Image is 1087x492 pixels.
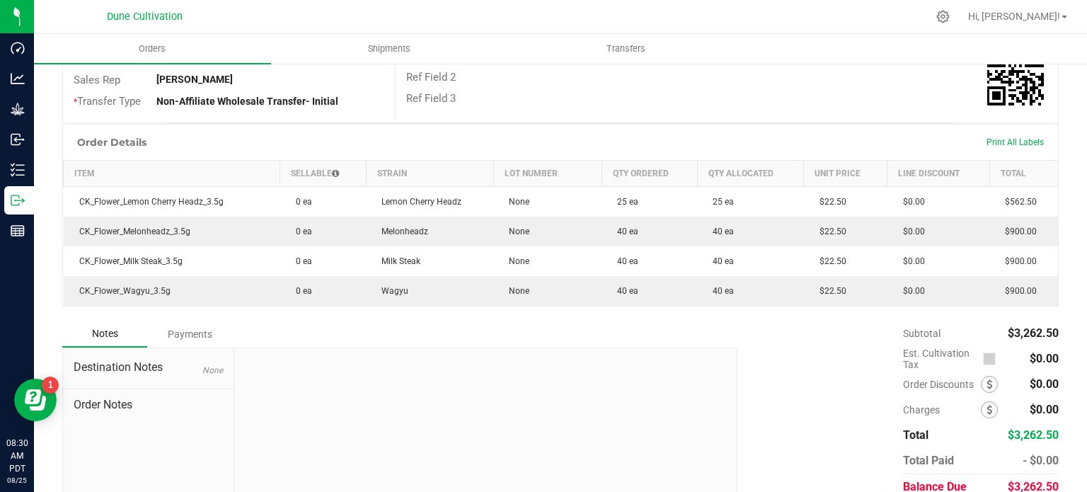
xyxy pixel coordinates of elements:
[812,286,846,296] span: $22.50
[706,227,734,236] span: 40 ea
[289,227,312,236] span: 0 ea
[989,160,1058,186] th: Total
[998,256,1037,266] span: $900.00
[120,42,185,55] span: Orders
[77,137,146,148] h1: Order Details
[11,224,25,238] inline-svg: Reports
[983,349,1002,368] span: Calculate cultivation tax
[903,348,977,370] span: Est. Cultivation Tax
[72,227,190,236] span: CK_Flower_Melonheadz_3.5g
[1030,352,1059,365] span: $0.00
[706,286,734,296] span: 40 ea
[508,34,745,64] a: Transfers
[987,49,1044,105] img: Scan me!
[289,197,312,207] span: 0 ea
[968,11,1060,22] span: Hi, [PERSON_NAME]!
[74,359,223,376] span: Destination Notes
[271,34,508,64] a: Shipments
[6,437,28,475] p: 08:30 AM PDT
[11,132,25,147] inline-svg: Inbound
[1023,454,1059,467] span: - $0.00
[74,396,223,413] span: Order Notes
[812,227,846,236] span: $22.50
[374,286,408,296] span: Wagyu
[406,92,456,105] span: Ref Field 3
[156,74,233,85] strong: [PERSON_NAME]
[706,197,734,207] span: 25 ea
[11,163,25,177] inline-svg: Inventory
[903,454,954,467] span: Total Paid
[987,137,1044,147] span: Print All Labels
[42,377,59,394] iframe: Resource center unread badge
[610,197,638,207] span: 25 ea
[349,42,430,55] span: Shipments
[987,49,1044,105] qrcode: 00001724
[602,160,697,186] th: Qty Ordered
[34,34,271,64] a: Orders
[11,41,25,55] inline-svg: Dashboard
[374,197,461,207] span: Lemon Cherry Headz
[812,256,846,266] span: $22.50
[374,227,428,236] span: Melonheadz
[812,197,846,207] span: $22.50
[289,256,312,266] span: 0 ea
[903,428,928,442] span: Total
[610,256,638,266] span: 40 ea
[903,404,981,416] span: Charges
[289,286,312,296] span: 0 ea
[366,160,493,186] th: Strain
[1030,403,1059,416] span: $0.00
[11,193,25,207] inline-svg: Outbound
[502,227,529,236] span: None
[903,379,981,390] span: Order Discounts
[998,197,1037,207] span: $562.50
[998,227,1037,236] span: $900.00
[998,286,1037,296] span: $900.00
[903,328,941,339] span: Subtotal
[74,95,141,108] span: Transfer Type
[896,227,925,236] span: $0.00
[11,102,25,116] inline-svg: Grow
[406,71,456,84] span: Ref Field 2
[11,71,25,86] inline-svg: Analytics
[74,74,120,86] span: Sales Rep
[896,197,925,207] span: $0.00
[64,160,280,186] th: Item
[72,286,171,296] span: CK_Flower_Wagyu_3.5g
[374,256,420,266] span: Milk Steak
[62,321,147,348] div: Notes
[804,160,887,186] th: Unit Price
[706,256,734,266] span: 40 ea
[6,475,28,486] p: 08/25
[107,11,183,23] span: Dune Cultivation
[1008,326,1059,340] span: $3,262.50
[896,286,925,296] span: $0.00
[156,96,338,107] strong: Non-Affiliate Wholesale Transfer- Initial
[610,227,638,236] span: 40 ea
[502,197,529,207] span: None
[887,160,990,186] th: Line Discount
[72,197,224,207] span: CK_Flower_Lemon Cherry Headz_3.5g
[72,256,183,266] span: CK_Flower_Milk Steak_3.5g
[896,256,925,266] span: $0.00
[147,321,232,347] div: Payments
[1008,428,1059,442] span: $3,262.50
[202,365,223,375] span: None
[502,286,529,296] span: None
[610,286,638,296] span: 40 ea
[280,160,366,186] th: Sellable
[697,160,804,186] th: Qty Allocated
[502,256,529,266] span: None
[493,160,602,186] th: Lot Number
[587,42,665,55] span: Transfers
[1030,377,1059,391] span: $0.00
[14,379,57,421] iframe: Resource center
[934,10,952,23] div: Manage settings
